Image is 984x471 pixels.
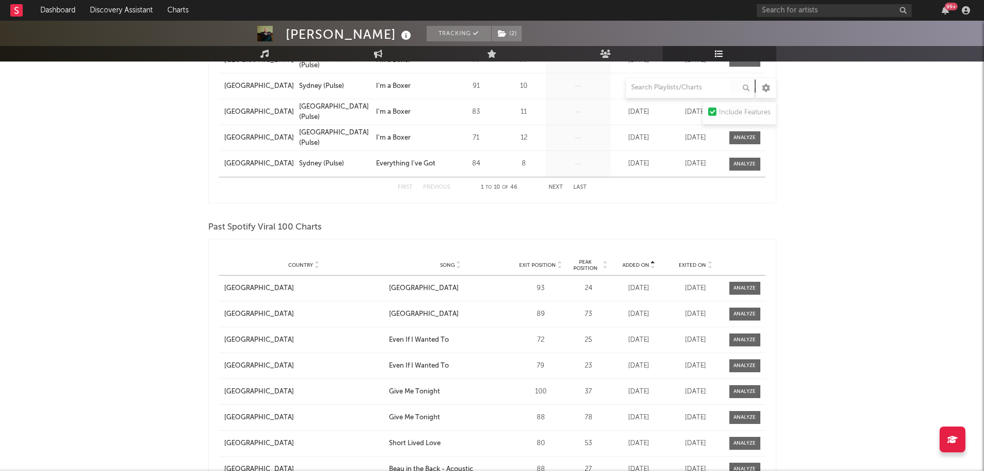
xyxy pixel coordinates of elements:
[288,262,313,268] span: Country
[389,335,449,345] div: Even If I Wanted To
[613,283,665,294] div: [DATE]
[505,81,543,92] div: 10
[622,262,649,268] span: Added On
[518,283,564,294] div: 93
[389,387,440,397] div: Give Me Tonight
[471,181,528,194] div: 1 10 46
[569,361,608,371] div: 23
[670,335,722,345] div: [DATE]
[224,438,384,449] a: [GEOGRAPHIC_DATA]
[299,159,371,169] a: Sydney (Pulse)
[613,335,665,345] div: [DATE]
[389,413,512,423] a: Give Me Tonight
[224,335,384,345] a: [GEOGRAPHIC_DATA]
[670,309,722,320] div: [DATE]
[518,309,564,320] div: 89
[224,335,294,345] div: [GEOGRAPHIC_DATA]
[224,107,294,117] a: [GEOGRAPHIC_DATA]
[613,438,665,449] div: [DATE]
[224,283,384,294] a: [GEOGRAPHIC_DATA]
[453,107,499,117] div: 83
[518,335,564,345] div: 72
[670,283,722,294] div: [DATE]
[376,81,448,92] a: I'm a Boxer
[224,133,294,143] a: [GEOGRAPHIC_DATA]
[286,26,414,43] div: [PERSON_NAME]
[569,259,602,271] span: Peak Position
[440,262,455,268] span: Song
[670,413,722,423] div: [DATE]
[389,283,459,294] div: [GEOGRAPHIC_DATA]
[224,361,294,371] div: [GEOGRAPHIC_DATA]
[670,361,722,371] div: [DATE]
[613,387,665,397] div: [DATE]
[486,185,492,190] span: to
[224,159,294,169] a: [GEOGRAPHIC_DATA]
[389,413,440,423] div: Give Me Tonight
[453,133,499,143] div: 71
[389,387,512,397] a: Give Me Tonight
[573,185,587,190] button: Last
[389,335,512,345] a: Even If I Wanted To
[299,102,371,122] a: [GEOGRAPHIC_DATA] (Pulse)
[613,309,665,320] div: [DATE]
[942,6,949,14] button: 99+
[613,107,665,117] div: [DATE]
[569,387,608,397] div: 37
[569,413,608,423] div: 78
[453,81,499,92] div: 91
[505,159,543,169] div: 8
[376,159,448,169] a: Everything I've Got
[299,128,371,148] a: [GEOGRAPHIC_DATA] (Pulse)
[670,159,722,169] div: [DATE]
[549,185,563,190] button: Next
[719,107,771,119] div: Include Features
[505,107,543,117] div: 11
[423,185,450,190] button: Previous
[679,262,706,268] span: Exited On
[389,438,441,449] div: Short Lived Love
[224,387,384,397] a: [GEOGRAPHIC_DATA]
[670,133,722,143] div: [DATE]
[518,438,564,449] div: 80
[505,133,543,143] div: 12
[398,185,413,190] button: First
[224,413,294,423] div: [GEOGRAPHIC_DATA]
[224,361,384,371] a: [GEOGRAPHIC_DATA]
[299,81,371,92] a: Sydney (Pulse)
[224,387,294,397] div: [GEOGRAPHIC_DATA]
[376,107,411,117] div: I'm a Boxer
[389,309,459,320] div: [GEOGRAPHIC_DATA]
[389,309,512,320] a: [GEOGRAPHIC_DATA]
[376,159,435,169] div: Everything I've Got
[208,221,322,234] span: Past Spotify Viral 100 Charts
[224,81,294,92] a: [GEOGRAPHIC_DATA]
[389,361,449,371] div: Even If I Wanted To
[224,309,294,320] div: [GEOGRAPHIC_DATA]
[569,438,608,449] div: 53
[376,81,411,92] div: I'm a Boxer
[626,78,755,98] input: Search Playlists/Charts
[613,413,665,423] div: [DATE]
[224,438,294,449] div: [GEOGRAPHIC_DATA]
[569,283,608,294] div: 24
[389,438,512,449] a: Short Lived Love
[224,283,294,294] div: [GEOGRAPHIC_DATA]
[299,159,344,169] div: Sydney (Pulse)
[757,4,912,17] input: Search for artists
[376,133,411,143] div: I'm a Boxer
[389,283,512,294] a: [GEOGRAPHIC_DATA]
[518,361,564,371] div: 79
[492,26,522,41] button: (2)
[519,262,556,268] span: Exit Position
[569,309,608,320] div: 73
[224,309,384,320] a: [GEOGRAPHIC_DATA]
[518,413,564,423] div: 88
[427,26,491,41] button: Tracking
